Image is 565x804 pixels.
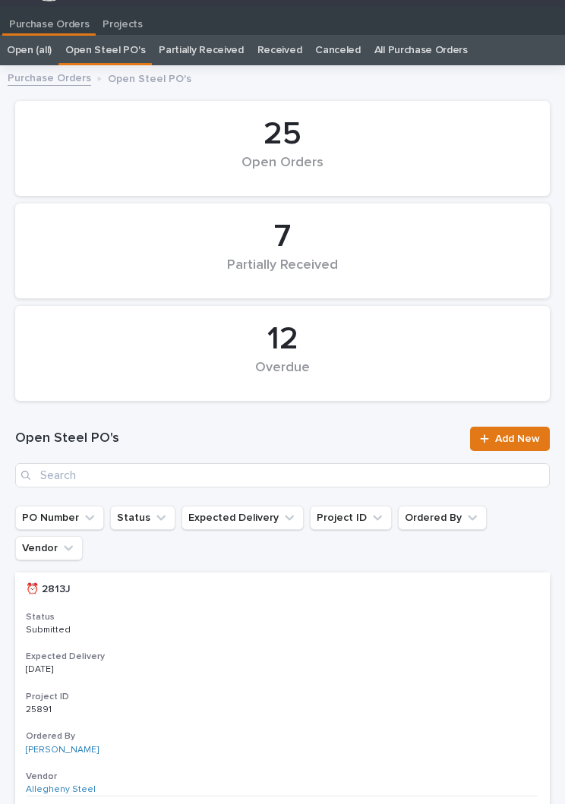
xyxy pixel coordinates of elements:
[181,506,304,530] button: Expected Delivery
[15,430,461,448] h1: Open Steel PO's
[470,427,550,451] a: Add New
[15,536,83,560] button: Vendor
[2,7,96,33] a: Purchase Orders
[41,155,524,187] div: Open Orders
[159,35,243,65] a: Partially Received
[9,7,89,31] p: Purchase Orders
[495,434,540,444] span: Add New
[26,745,99,755] a: [PERSON_NAME]
[96,7,150,36] a: Projects
[26,730,539,743] h3: Ordered By
[15,506,104,530] button: PO Number
[65,35,145,65] a: Open Steel PO's
[26,702,55,715] p: 25891
[15,463,550,487] input: Search
[315,35,361,65] a: Canceled
[7,35,52,65] a: Open (all)
[26,664,153,675] p: [DATE]
[26,651,539,663] h3: Expected Delivery
[26,784,96,795] a: Allegheny Steel
[374,35,468,65] a: All Purchase Orders
[310,506,392,530] button: Project ID
[26,771,539,783] h3: Vendor
[103,7,143,31] p: Projects
[41,257,524,289] div: Partially Received
[26,611,539,623] h3: Status
[41,218,524,256] div: 7
[257,35,302,65] a: Received
[26,625,153,635] p: Submitted
[110,506,175,530] button: Status
[41,320,524,358] div: 12
[8,68,91,86] a: Purchase Orders
[41,360,524,392] div: Overdue
[26,691,539,703] h3: Project ID
[26,580,74,596] p: ⏰ 2813J
[108,69,191,86] p: Open Steel PO's
[398,506,487,530] button: Ordered By
[41,115,524,153] div: 25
